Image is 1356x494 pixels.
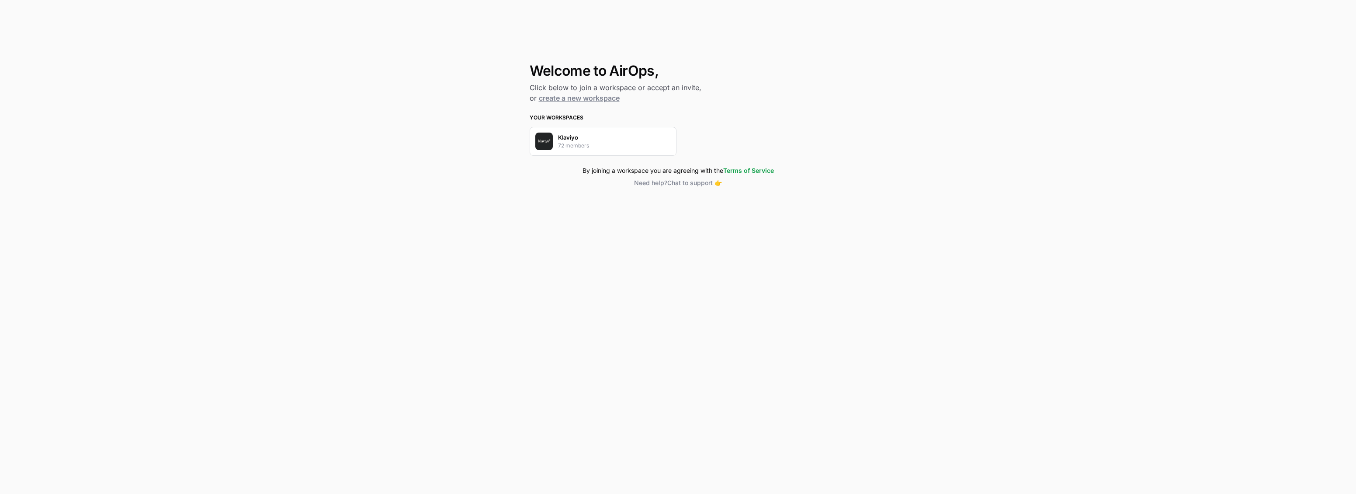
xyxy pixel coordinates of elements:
[634,179,667,186] span: Need help?
[723,167,774,174] a: Terms of Service
[558,142,589,150] p: 72 members
[535,133,553,150] img: Company Logo
[530,127,676,156] button: Company LogoKlaviyo72 members
[530,82,827,103] h2: Click below to join a workspace or accept an invite, or
[667,179,722,186] span: Chat to support 👉
[530,179,827,187] button: Need help?Chat to support 👉
[530,114,827,122] h3: Your Workspaces
[530,63,827,79] h1: Welcome to AirOps,
[539,94,620,102] a: create a new workspace
[530,166,827,175] div: By joining a workspace you are agreeing with the
[558,133,578,142] p: Klaviyo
